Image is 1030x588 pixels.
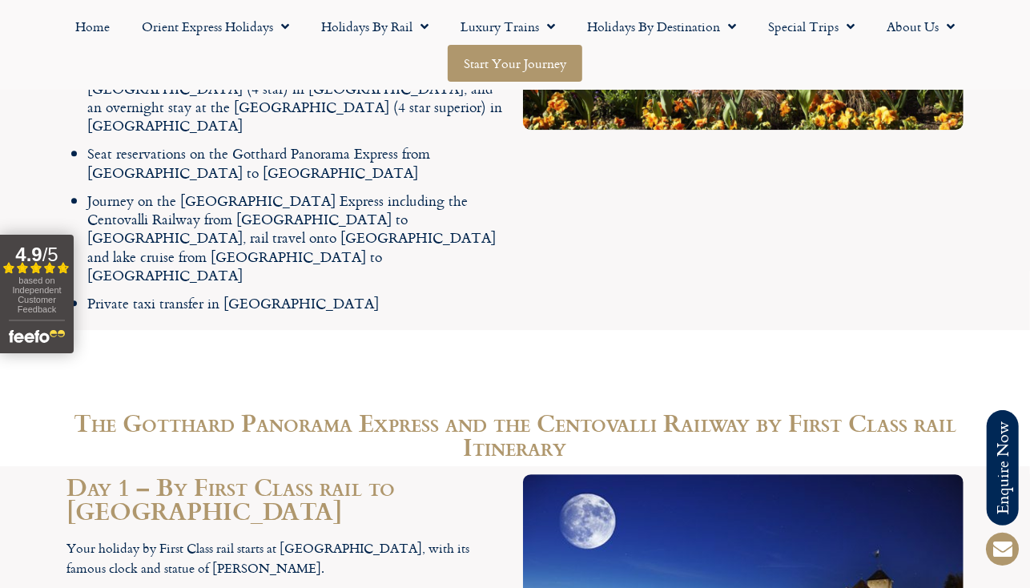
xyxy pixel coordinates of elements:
h2: Day 1 – By First Class rail to [GEOGRAPHIC_DATA] [66,474,507,522]
p: Your holiday by First Class rail starts at [GEOGRAPHIC_DATA], with its famous clock and statue of... [66,538,507,579]
a: Start your Journey [448,45,582,82]
h2: The Gotthard Panorama Express and the Centovalli Railway by First Class rail Itinerary [66,410,964,458]
a: Special Trips [752,8,871,45]
a: Orient Express Holidays [126,8,305,45]
a: Home [59,8,126,45]
li: Seat reservations on the Gotthard Panorama Express from [GEOGRAPHIC_DATA] to [GEOGRAPHIC_DATA] [87,144,507,182]
a: About Us [871,8,971,45]
a: Holidays by Rail [305,8,445,45]
a: Holidays by Destination [571,8,752,45]
a: Luxury Trains [445,8,571,45]
li: 7 nights’ hotel accommodation in 4 star hotels with breakfast each day, including 3 nights at the... [87,23,507,135]
nav: Menu [8,8,1022,82]
li: Private taxi transfer in [GEOGRAPHIC_DATA] [87,294,507,312]
li: Journey on the [GEOGRAPHIC_DATA] Express including the Centovalli Railway from [GEOGRAPHIC_DATA] ... [87,191,507,285]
